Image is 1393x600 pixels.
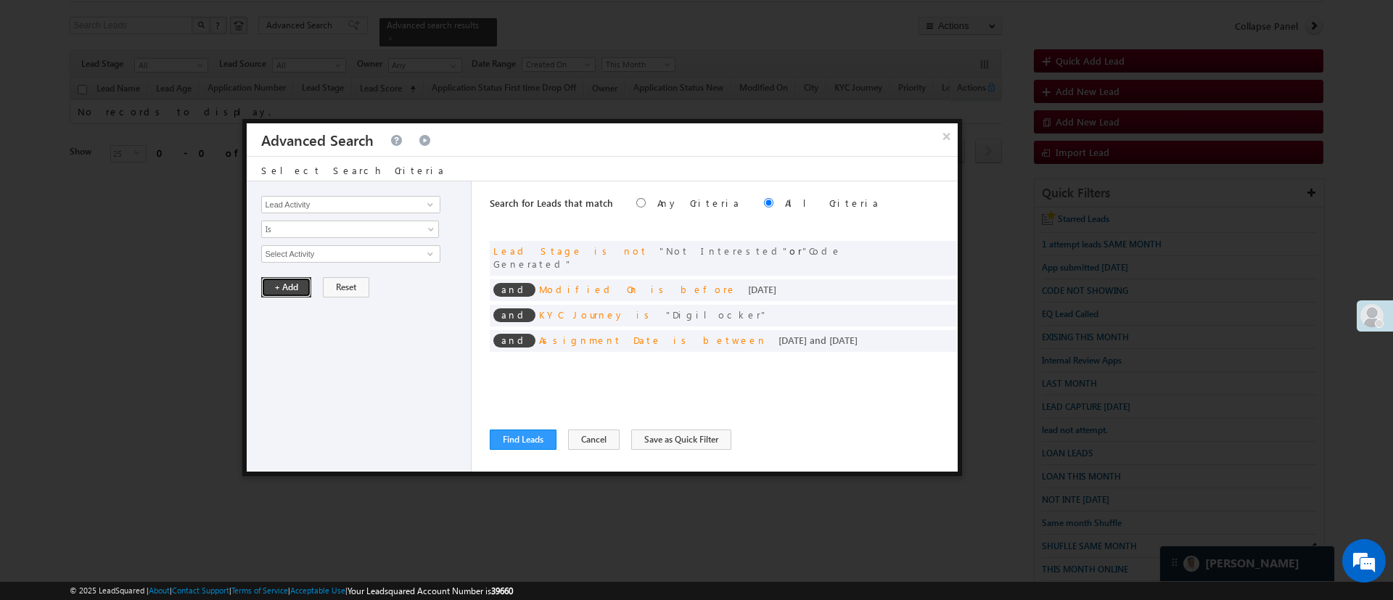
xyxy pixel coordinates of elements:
button: Cancel [568,430,620,450]
span: [DATE] and [DATE] [778,334,858,346]
a: Contact Support [172,585,229,595]
button: Save as Quick Filter [631,430,731,450]
textarea: Type your message and hit 'Enter' [19,134,265,435]
span: is [636,308,654,321]
span: is before [651,283,736,295]
span: 39660 [491,585,513,596]
span: is between [673,334,767,346]
a: Is [261,221,439,238]
input: Type to Search [261,196,440,213]
em: Start Chat [197,447,263,467]
span: and [493,334,535,348]
label: All Criteria [785,197,880,209]
span: © 2025 LeadSquared | | | | | [70,584,513,598]
span: KYC Journey [539,308,625,321]
button: × [935,123,958,149]
span: Code Generated [493,244,842,270]
div: Minimize live chat window [238,7,273,42]
a: Terms of Service [231,585,288,595]
span: Search for Leads that match [490,197,613,209]
div: Chat with us now [75,76,244,95]
span: [DATE] [748,283,776,295]
span: Assignment Date [539,334,662,346]
label: Any Criteria [657,197,741,209]
button: + Add [261,277,311,297]
span: Lead Stage [493,244,583,257]
a: Show All Items [419,197,437,212]
span: is not [594,244,648,257]
span: Select Search Criteria [261,164,445,176]
span: Is [262,223,419,236]
h3: Advanced Search [261,123,374,156]
img: d_60004797649_company_0_60004797649 [25,76,61,95]
span: Digilocker [666,308,768,321]
span: or [493,244,842,270]
span: Modified On [539,283,639,295]
span: and [493,308,535,322]
span: and [493,283,535,297]
a: About [149,585,170,595]
input: Type to Search [261,245,440,263]
button: Find Leads [490,430,556,450]
button: Reset [323,277,369,297]
span: Not Interested [659,244,789,257]
a: Acceptable Use [290,585,345,595]
a: Show All Items [419,247,437,261]
span: Your Leadsquared Account Number is [348,585,513,596]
